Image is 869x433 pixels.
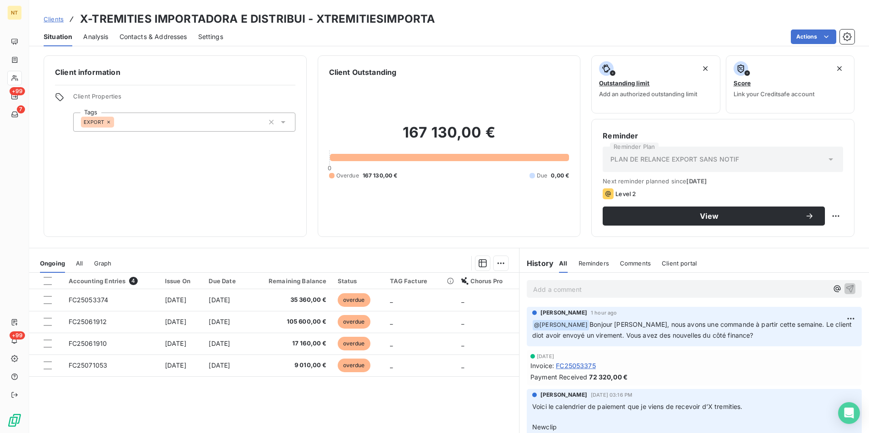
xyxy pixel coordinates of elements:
[165,340,186,347] span: [DATE]
[165,318,186,325] span: [DATE]
[44,15,64,23] span: Clients
[662,260,697,267] span: Client portal
[363,172,398,180] span: 167 130,00 €
[734,79,751,87] span: Score
[84,119,104,125] span: EXPORT
[209,340,230,347] span: [DATE]
[94,260,112,267] span: Graph
[336,172,359,180] span: Overdue
[255,295,327,305] span: 35 360,00 €
[255,361,327,370] span: 9 010,00 €
[209,361,230,369] span: [DATE]
[69,340,107,347] span: FC25061910
[338,359,370,372] span: overdue
[537,354,554,359] span: [DATE]
[209,277,243,285] div: Due Date
[390,277,450,285] div: TAG Facture
[10,331,25,340] span: +99
[461,318,464,325] span: _
[390,361,393,369] span: _
[120,32,187,41] span: Contacts & Addresses
[165,296,186,304] span: [DATE]
[73,93,295,105] span: Client Properties
[620,260,651,267] span: Comments
[614,212,805,220] span: View
[540,309,587,317] span: [PERSON_NAME]
[599,79,649,87] span: Outstanding limit
[530,361,554,370] span: Invoice :
[551,172,569,180] span: 0,00 €
[615,190,636,197] span: Level 2
[328,164,331,172] span: 0
[390,296,393,304] span: _
[533,320,589,330] span: @ [PERSON_NAME]
[530,372,587,382] span: Payment Received
[44,32,72,41] span: Situation
[10,87,25,95] span: +99
[69,318,107,325] span: FC25061912
[603,177,843,185] span: Next reminder planned since
[209,318,230,325] span: [DATE]
[40,260,65,267] span: Ongoing
[461,361,464,369] span: _
[338,293,370,307] span: overdue
[734,90,814,98] span: Link your Creditsafe account
[559,260,567,267] span: All
[540,391,587,399] span: [PERSON_NAME]
[579,260,609,267] span: Reminders
[69,296,109,304] span: FC25053374
[255,277,327,285] div: Remaining Balance
[603,207,825,226] button: View
[69,361,108,369] span: FC25071053
[610,155,739,164] span: PLAN DE RELANCE EXPORT SANS NOTIF
[591,55,720,113] button: Outstanding limitAdd an authorized outstanding limit
[519,258,554,269] h6: History
[532,403,743,410] span: Voici le calendrier de paiement que je viens de recevoir d’X tremities.
[255,317,327,326] span: 105 600,00 €
[461,340,464,347] span: _
[390,340,393,347] span: _
[255,339,327,348] span: 17 160,00 €
[591,392,632,398] span: [DATE] 03:16 PM
[338,337,370,350] span: overdue
[69,277,154,285] div: Accounting Entries
[589,372,628,382] span: 72 320,00 €
[198,32,223,41] span: Settings
[55,67,295,78] h6: Client information
[591,310,617,315] span: 1 hour ago
[209,296,230,304] span: [DATE]
[165,277,198,285] div: Issue On
[129,277,137,285] span: 4
[338,315,370,329] span: overdue
[7,413,22,428] img: Logo LeanPay
[838,402,860,424] div: Open Intercom Messenger
[726,55,854,113] button: ScoreLink your Creditsafe account
[80,11,435,27] h3: X-TREMITIES IMPORTADORA E DISTRIBUI - XTREMITIESIMPORTA
[686,177,707,185] span: [DATE]
[329,67,397,78] h6: Client Outstanding
[114,118,121,126] input: Add a tag
[7,5,22,20] div: NT
[17,105,25,113] span: 7
[44,15,64,24] a: Clients
[461,296,464,304] span: _
[329,123,569,151] h2: 167 130,00 €
[603,130,843,141] h6: Reminder
[83,32,108,41] span: Analysis
[537,172,547,180] span: Due
[76,260,83,267] span: All
[532,423,557,431] span: Newclip
[599,90,697,98] span: Add an authorized outstanding limit
[556,361,596,370] span: FC25053375
[165,361,186,369] span: [DATE]
[461,277,514,285] div: Chorus Pro
[390,318,393,325] span: _
[791,30,836,44] button: Actions
[338,277,380,285] div: Status
[532,320,854,339] span: Bonjour [PERSON_NAME], nous avons une commande à partir cette semaine. Le client diot avoir envoy...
